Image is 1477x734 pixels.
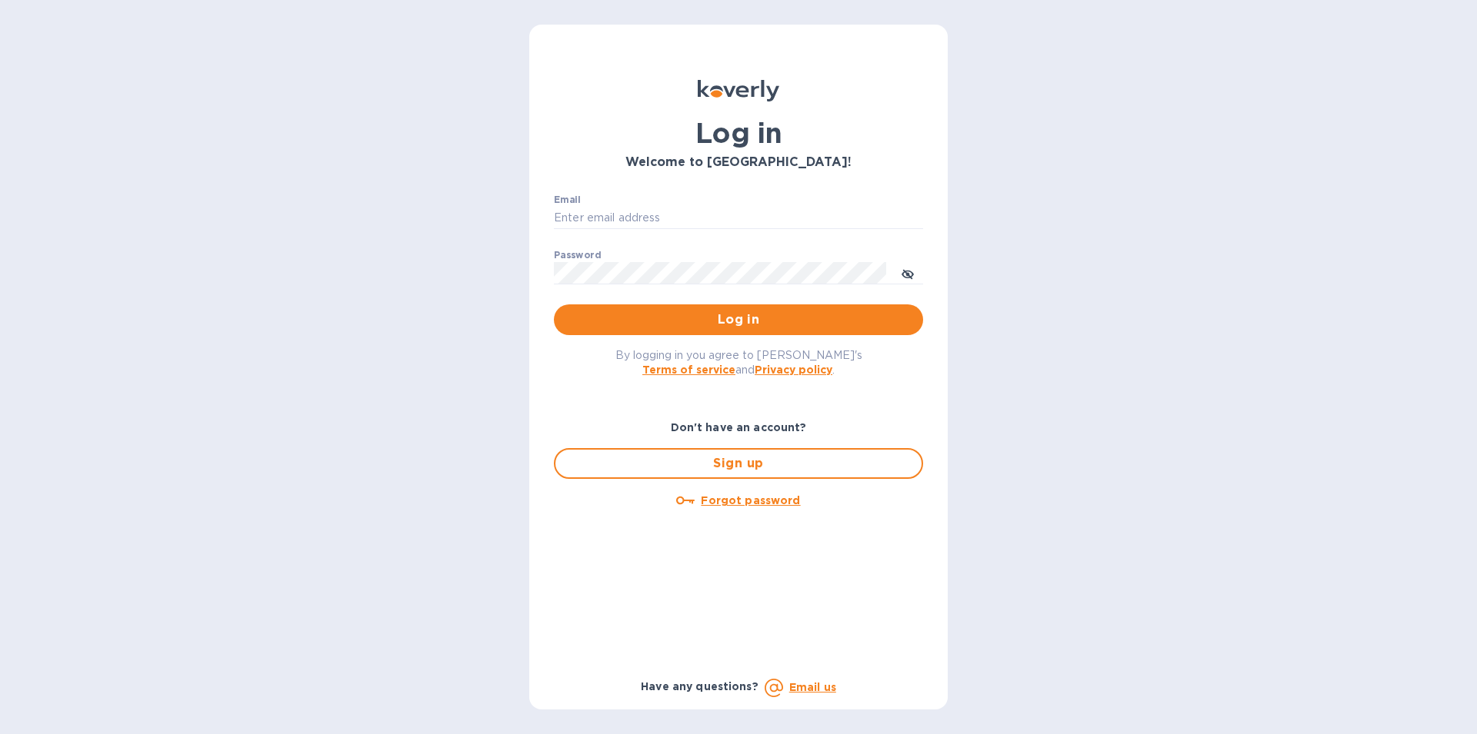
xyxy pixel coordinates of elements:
[566,311,911,329] span: Log in
[554,251,601,260] label: Password
[554,155,923,170] h3: Welcome to [GEOGRAPHIC_DATA]!
[554,117,923,149] h1: Log in
[671,421,807,433] b: Don't have an account?
[568,454,909,473] span: Sign up
[615,349,862,376] span: By logging in you agree to [PERSON_NAME]'s and .
[755,364,832,376] a: Privacy policy
[698,80,779,101] img: Koverly
[892,257,923,288] button: toggle password visibility
[554,304,923,335] button: Log in
[641,680,759,692] b: Have any questions?
[701,494,800,506] u: Forgot password
[554,195,581,204] label: Email
[789,681,836,693] a: Email us
[554,207,923,230] input: Enter email address
[642,364,735,376] a: Terms of service
[554,448,923,479] button: Sign up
